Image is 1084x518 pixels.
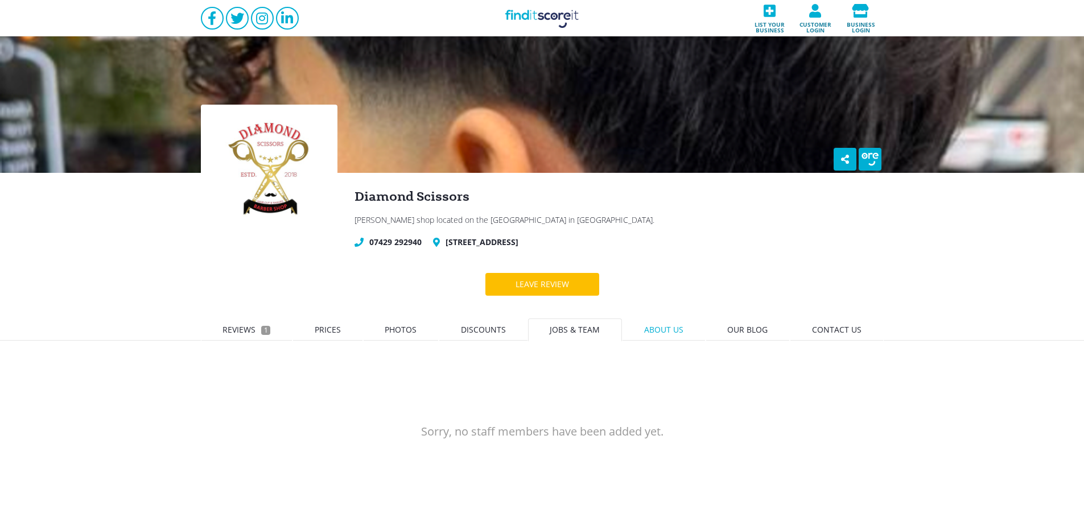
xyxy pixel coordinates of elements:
span: Reviews [222,324,255,335]
a: Leave review [485,273,599,296]
a: Prices [292,318,363,341]
span: Customer login [796,18,835,33]
a: Business login [838,1,884,36]
div: Diamond Scissors [355,190,884,204]
a: List your business [747,1,793,36]
span: Photos [385,324,417,335]
span: About us [644,324,683,335]
a: Our blog [706,318,790,341]
a: Discounts [439,318,528,341]
a: Contact us [790,318,884,341]
span: Contact us [812,324,862,335]
div: Leave review [504,273,580,296]
small: 1 [261,326,270,335]
a: Customer login [793,1,838,36]
a: Photos [363,318,439,341]
a: [STREET_ADDRESS] [446,237,518,248]
div: [PERSON_NAME] shop located on the [GEOGRAPHIC_DATA] in [GEOGRAPHIC_DATA]. [355,215,884,225]
span: Discounts [461,324,506,335]
span: Jobs & Team [550,324,600,335]
a: 07429 292940 [369,237,422,248]
span: List your business [751,18,789,33]
a: Jobs & Team [528,318,623,341]
div: Sorry, no staff members have been added yet. [201,363,884,500]
a: Reviews1 [201,318,293,341]
span: Our blog [727,324,768,335]
a: About us [622,318,706,341]
span: Business login [842,18,880,33]
span: Prices [315,324,341,335]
